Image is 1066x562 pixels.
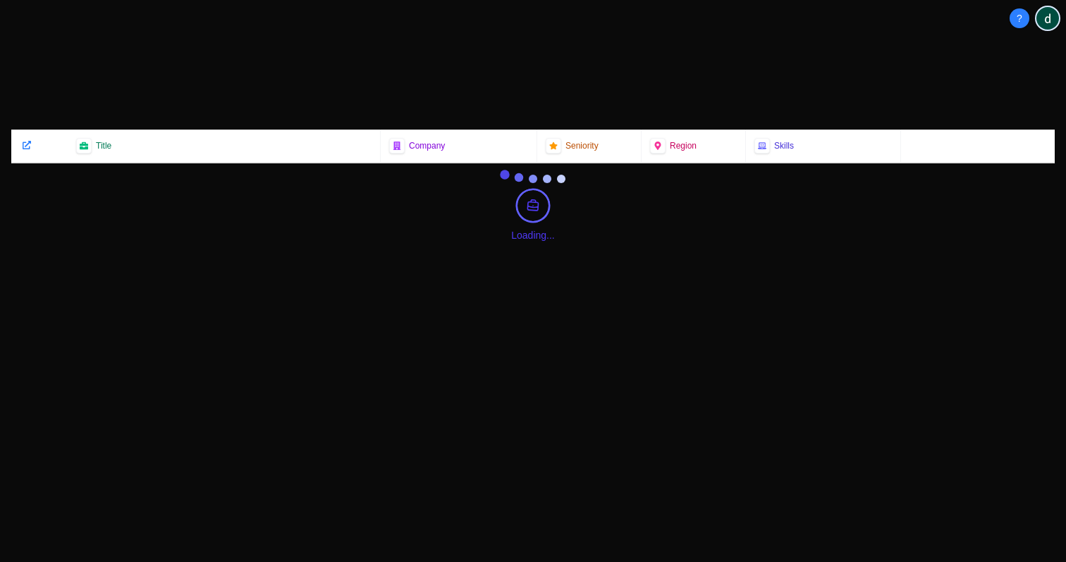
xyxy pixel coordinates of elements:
[565,140,599,151] span: Seniority
[1017,11,1022,25] span: ?
[670,140,697,151] span: Region
[774,140,794,151] span: Skills
[96,140,111,151] span: Title
[1010,8,1029,28] button: About Techjobs
[511,228,555,242] div: Loading...
[1036,7,1059,30] img: User avatar
[1035,6,1060,31] button: User menu
[409,140,445,151] span: Company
